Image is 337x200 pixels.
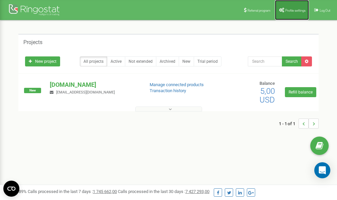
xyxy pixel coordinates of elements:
[23,39,42,45] h5: Projects
[156,56,179,66] a: Archived
[3,181,19,197] button: Open CMP widget
[93,189,117,194] u: 1 745 662,00
[285,87,316,97] a: Refill balance
[248,56,282,66] input: Search
[247,9,271,12] span: Referral program
[179,56,194,66] a: New
[282,56,302,66] button: Search
[150,82,204,87] a: Manage connected products
[279,119,299,129] span: 1 - 1 of 1
[150,88,186,93] a: Transaction history
[107,56,125,66] a: Active
[260,86,275,105] span: 5,00 USD
[28,189,117,194] span: Calls processed in the last 7 days :
[314,162,330,178] div: Open Intercom Messenger
[260,81,275,86] span: Balance
[56,90,115,94] span: [EMAIL_ADDRESS][DOMAIN_NAME]
[125,56,156,66] a: Not extended
[25,56,60,66] a: New project
[24,88,41,93] span: New
[320,9,330,12] span: Log Out
[279,112,319,135] nav: ...
[285,9,306,12] span: Profile settings
[50,80,139,89] p: [DOMAIN_NAME]
[194,56,221,66] a: Trial period
[118,189,209,194] span: Calls processed in the last 30 days :
[185,189,209,194] u: 7 427 293,00
[80,56,107,66] a: All projects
